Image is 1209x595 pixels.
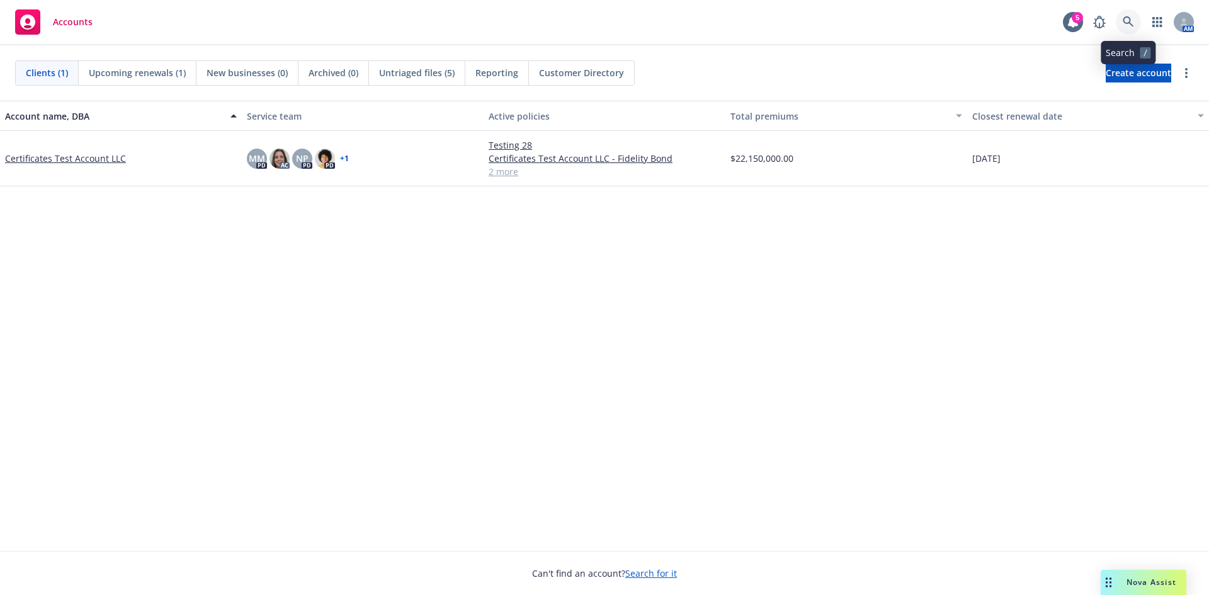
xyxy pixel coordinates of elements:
[270,149,290,169] img: photo
[315,149,335,169] img: photo
[5,110,223,123] div: Account name, DBA
[379,66,455,79] span: Untriaged files (5)
[247,110,479,123] div: Service team
[242,101,484,131] button: Service team
[1072,12,1083,23] div: 5
[972,152,1001,165] span: [DATE]
[489,152,720,165] a: Certificates Test Account LLC - Fidelity Bond
[10,4,98,40] a: Accounts
[207,66,288,79] span: New businesses (0)
[26,66,68,79] span: Clients (1)
[725,101,967,131] button: Total premiums
[475,66,518,79] span: Reporting
[1179,65,1194,81] a: more
[249,152,265,165] span: MM
[489,139,720,152] a: Testing 28
[1145,9,1170,35] a: Switch app
[730,152,793,165] span: $22,150,000.00
[489,110,720,123] div: Active policies
[53,17,93,27] span: Accounts
[296,152,309,165] span: NP
[489,165,720,178] a: 2 more
[5,152,126,165] a: Certificates Test Account LLC
[309,66,358,79] span: Archived (0)
[484,101,725,131] button: Active policies
[1116,9,1141,35] a: Search
[539,66,624,79] span: Customer Directory
[967,101,1209,131] button: Closest renewal date
[89,66,186,79] span: Upcoming renewals (1)
[1101,570,1186,595] button: Nova Assist
[625,567,677,579] a: Search for it
[1127,577,1176,587] span: Nova Assist
[1101,570,1116,595] div: Drag to move
[1087,9,1112,35] a: Report a Bug
[730,110,948,123] div: Total premiums
[1106,64,1171,82] a: Create account
[340,155,349,162] a: + 1
[1106,61,1171,85] span: Create account
[532,567,677,580] span: Can't find an account?
[972,110,1190,123] div: Closest renewal date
